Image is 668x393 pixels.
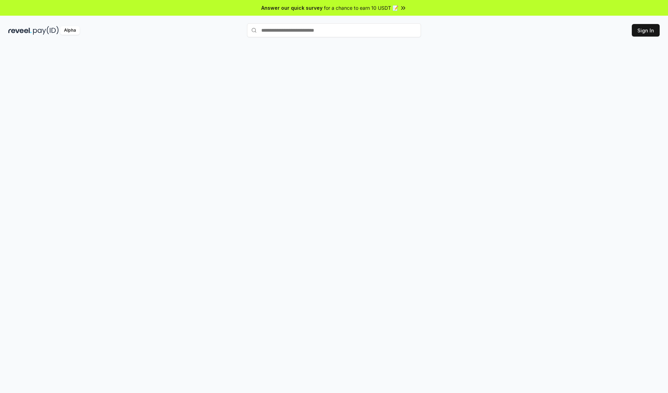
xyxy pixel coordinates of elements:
span: Answer our quick survey [261,4,323,11]
button: Sign In [632,24,660,37]
div: Alpha [60,26,80,35]
span: for a chance to earn 10 USDT 📝 [324,4,398,11]
img: pay_id [33,26,59,35]
img: reveel_dark [8,26,32,35]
